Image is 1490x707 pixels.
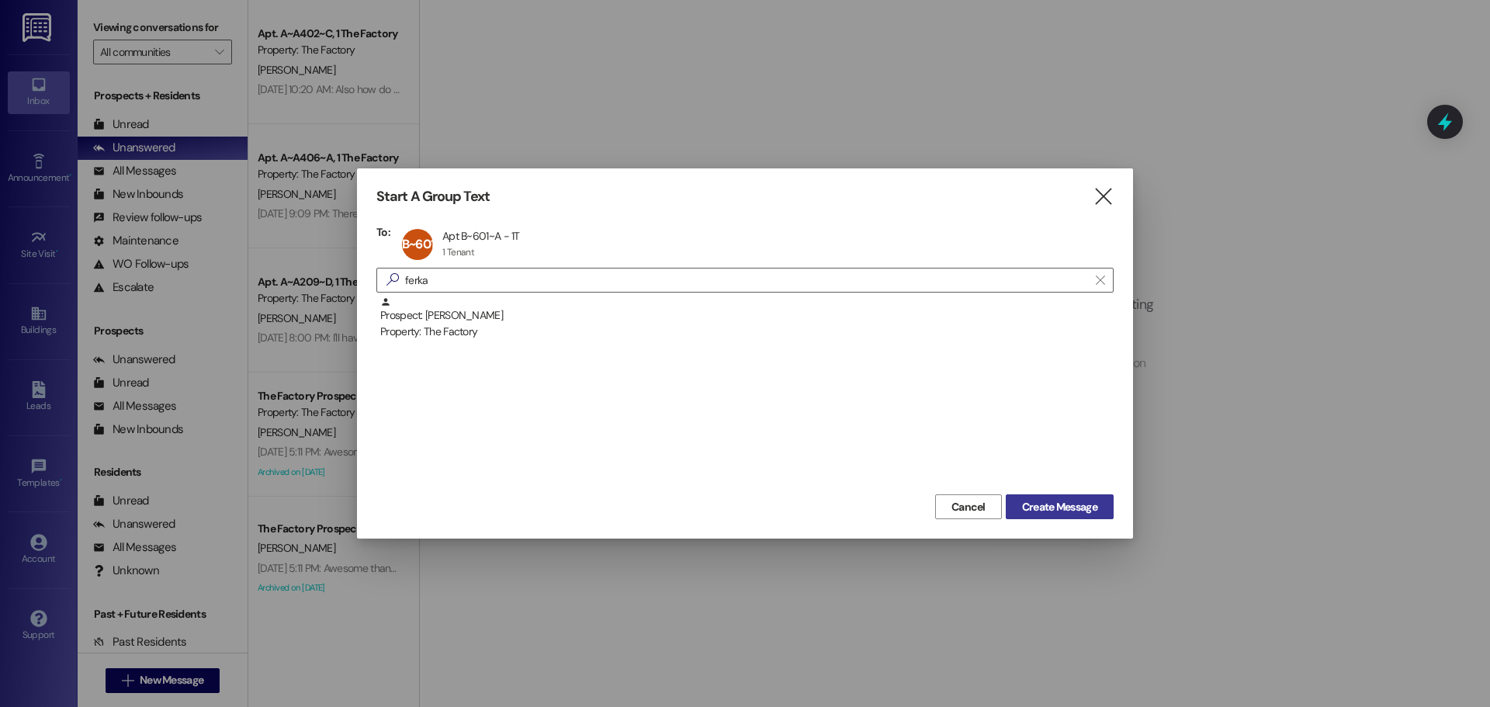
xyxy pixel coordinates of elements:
[1022,499,1097,515] span: Create Message
[1096,274,1104,286] i: 
[1006,494,1114,519] button: Create Message
[380,272,405,288] i: 
[1088,269,1113,292] button: Clear text
[405,269,1088,291] input: Search for any contact or apartment
[376,188,490,206] h3: Start A Group Text
[1093,189,1114,205] i: 
[380,324,1114,340] div: Property: The Factory
[376,225,390,239] h3: To:
[402,236,449,252] span: B~601~A
[951,499,986,515] span: Cancel
[935,494,1002,519] button: Cancel
[442,246,474,258] div: 1 Tenant
[376,296,1114,335] div: Prospect: [PERSON_NAME]Property: The Factory
[442,229,520,243] div: Apt B~601~A - 1T
[380,296,1114,341] div: Prospect: [PERSON_NAME]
